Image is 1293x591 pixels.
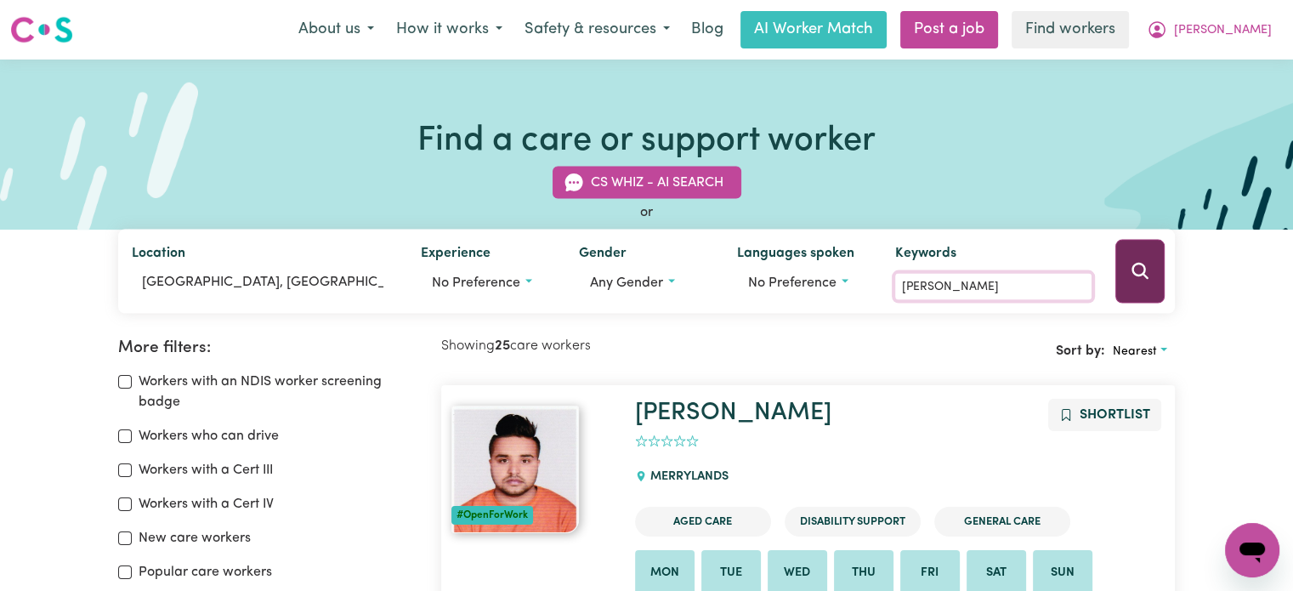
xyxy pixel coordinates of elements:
label: Popular care workers [139,562,272,582]
h2: Showing care workers [441,338,808,355]
button: Sort search results [1105,338,1175,365]
div: #OpenForWork [451,506,533,525]
b: 25 [495,339,510,353]
span: Any gender [590,276,663,290]
h1: Find a care or support worker [417,121,876,162]
button: Safety & resources [513,12,681,48]
button: Search [1115,240,1165,304]
button: Worker language preferences [737,267,868,299]
li: Disability Support [785,507,921,537]
button: Worker experience options [421,267,552,299]
a: Blog [681,11,734,48]
li: General Care [934,507,1070,537]
label: Keywords [895,243,956,267]
div: add rating by typing an integer from 0 to 5 or pressing arrow keys [635,432,699,452]
a: AI Worker Match [740,11,887,48]
a: Post a job [900,11,998,48]
label: Gender [579,243,627,267]
div: MERRYLANDS [635,454,739,500]
img: Careseekers logo [10,14,73,45]
a: Find workers [1012,11,1129,48]
li: Aged Care [635,507,771,537]
a: Bibek#OpenForWork [451,406,615,533]
span: Sort by: [1056,344,1105,358]
label: Workers who can drive [139,426,279,446]
label: Location [132,243,185,267]
label: Workers with a Cert IV [139,494,274,514]
iframe: Button to launch messaging window [1225,523,1279,577]
button: My Account [1136,12,1283,48]
span: Nearest [1113,345,1157,358]
span: Shortlist [1080,408,1150,422]
label: Languages spoken [737,243,854,267]
img: View Bibek's profile [451,406,579,533]
a: [PERSON_NAME] [635,401,831,425]
div: or [118,202,1176,223]
a: Careseekers logo [10,10,73,49]
span: No preference [748,276,836,290]
button: Add to shortlist [1048,399,1161,431]
input: Enter keywords, e.g. full name, interests [895,274,1092,300]
label: Experience [421,243,491,267]
label: Workers with a Cert III [139,460,273,480]
label: New care workers [139,528,251,548]
span: [PERSON_NAME] [1174,21,1272,40]
span: No preference [432,276,520,290]
input: Enter a suburb [132,267,394,298]
label: Workers with an NDIS worker screening badge [139,372,421,412]
button: About us [287,12,385,48]
h2: More filters: [118,338,421,358]
button: How it works [385,12,513,48]
button: Worker gender preference [579,267,710,299]
button: CS Whiz - AI Search [553,167,741,199]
